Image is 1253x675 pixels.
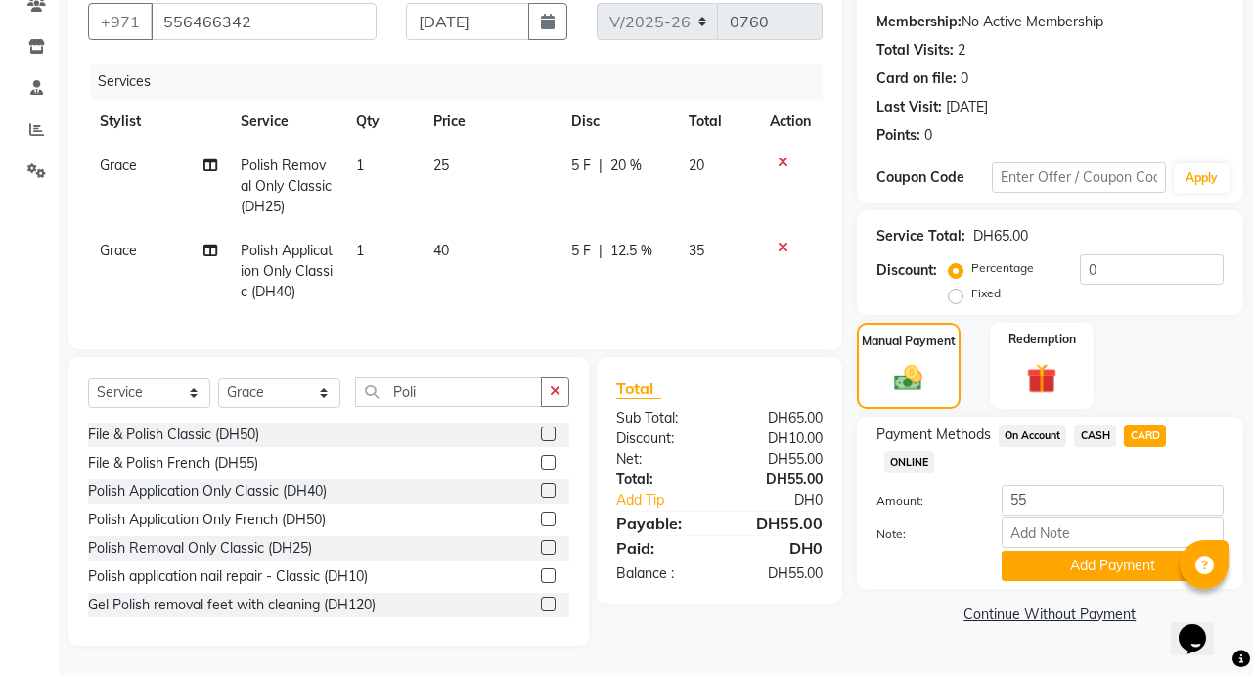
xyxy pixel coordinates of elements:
[999,425,1067,447] span: On Account
[1171,597,1233,655] iframe: chat widget
[1008,331,1076,348] label: Redemption
[719,512,836,535] div: DH55.00
[599,156,603,176] span: |
[884,451,935,473] span: ONLINE
[571,241,591,261] span: 5 F
[973,226,1028,247] div: DH65.00
[1174,163,1230,193] button: Apply
[241,157,332,215] span: Polish Removal Only Classic (DH25)
[677,100,758,144] th: Total
[610,156,642,176] span: 20 %
[958,40,965,61] div: 2
[88,538,312,559] div: Polish Removal Only Classic (DH25)
[422,100,559,144] th: Price
[559,100,678,144] th: Disc
[610,241,652,261] span: 12.5 %
[1002,551,1224,581] button: Add Payment
[738,490,836,511] div: DH0
[719,536,836,560] div: DH0
[885,362,931,394] img: _cash.svg
[719,428,836,449] div: DH10.00
[876,97,942,117] div: Last Visit:
[88,510,326,530] div: Polish Application Only French (DH50)
[602,512,719,535] div: Payable:
[992,162,1166,193] input: Enter Offer / Coupon Code
[344,100,421,144] th: Qty
[433,157,449,174] span: 25
[602,536,719,560] div: Paid:
[241,242,333,300] span: Polish Application Only Classic (DH40)
[876,12,1224,32] div: No Active Membership
[88,425,259,445] div: File & Polish Classic (DH50)
[971,285,1001,302] label: Fixed
[862,492,987,510] label: Amount:
[1002,517,1224,548] input: Add Note
[876,125,920,146] div: Points:
[719,470,836,490] div: DH55.00
[90,64,837,100] div: Services
[876,68,957,89] div: Card on file:
[876,425,991,445] span: Payment Methods
[876,260,937,281] div: Discount:
[862,525,987,543] label: Note:
[602,408,719,428] div: Sub Total:
[599,241,603,261] span: |
[758,100,823,144] th: Action
[719,408,836,428] div: DH65.00
[861,605,1239,625] a: Continue Without Payment
[88,100,229,144] th: Stylist
[961,68,968,89] div: 0
[88,566,368,587] div: Polish application nail repair - Classic (DH10)
[151,3,377,40] input: Search by Name/Mobile/Email/Code
[689,157,704,174] span: 20
[355,377,542,407] input: Search or Scan
[876,167,992,188] div: Coupon Code
[356,157,364,174] span: 1
[719,563,836,584] div: DH55.00
[689,242,704,259] span: 35
[602,428,719,449] div: Discount:
[602,470,719,490] div: Total:
[971,259,1034,277] label: Percentage
[571,156,591,176] span: 5 F
[1124,425,1166,447] span: CARD
[602,449,719,470] div: Net:
[229,100,344,144] th: Service
[876,40,954,61] div: Total Visits:
[1017,360,1066,397] img: _gift.svg
[616,379,661,399] span: Total
[862,333,956,350] label: Manual Payment
[88,3,153,40] button: +971
[602,490,738,511] a: Add Tip
[1002,485,1224,516] input: Amount
[1074,425,1116,447] span: CASH
[876,226,965,247] div: Service Total:
[100,242,137,259] span: Grace
[946,97,988,117] div: [DATE]
[88,595,376,615] div: Gel Polish removal feet with cleaning (DH120)
[924,125,932,146] div: 0
[88,481,327,502] div: Polish Application Only Classic (DH40)
[88,453,258,473] div: File & Polish French (DH55)
[719,449,836,470] div: DH55.00
[602,563,719,584] div: Balance :
[876,12,962,32] div: Membership:
[356,242,364,259] span: 1
[100,157,137,174] span: Grace
[433,242,449,259] span: 40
